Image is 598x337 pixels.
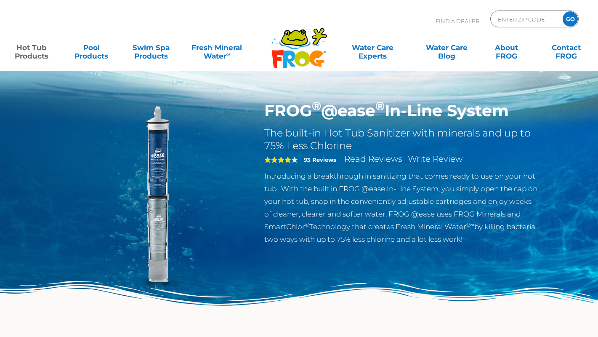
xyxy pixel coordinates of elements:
[188,39,246,56] a: Fresh MineralWater∞
[344,154,402,164] a: Read Reviews
[408,154,462,164] a: Write Review
[68,39,114,56] a: PoolProducts
[436,11,479,32] p: Find A Dealer
[375,99,385,113] sup: ®
[59,101,252,294] img: inline-system.png
[264,101,539,120] h1: FROG @ease In-Line System
[543,39,589,56] a: ContactFROG
[8,39,55,56] a: Hot TubProducts
[335,39,410,56] a: Water CareExperts
[264,170,539,246] p: Introducing a breakthrough in sanitizing that comes ready to use on your hot tub. With the built ...
[226,51,230,57] sup: ∞
[404,155,406,163] span: |
[466,222,474,228] sup: ®∞
[264,156,291,163] span: 4
[563,11,578,27] input: GO
[423,39,470,56] a: Water CareBlog
[264,127,539,152] h2: The built-in Hot Tub Sanitizer with minerals and up to 75% Less Chlorine
[304,156,336,163] strong: 93 Reviews
[305,222,309,228] sup: ®
[483,39,529,56] a: AboutFROG
[312,99,321,113] sup: ®
[267,17,332,68] img: Frog Products Logo
[128,39,174,56] a: Swim SpaProducts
